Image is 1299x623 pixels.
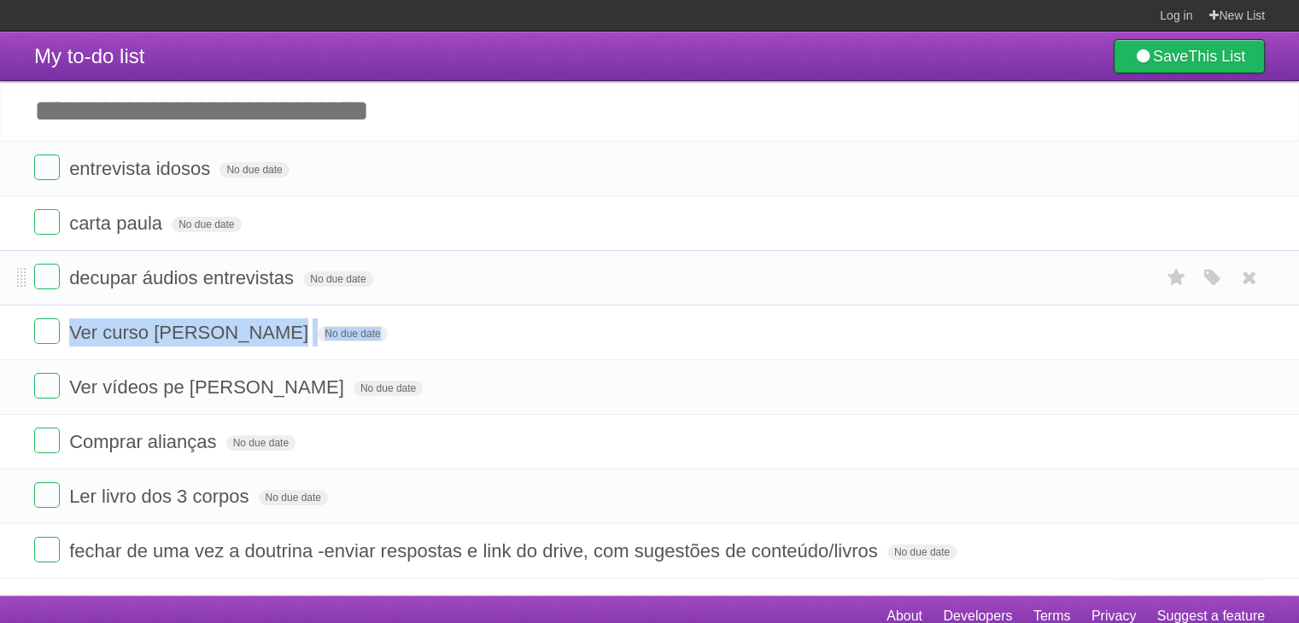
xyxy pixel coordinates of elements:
[1161,209,1193,237] label: Star task
[226,435,295,451] span: No due date
[354,381,423,396] span: No due date
[1161,428,1193,456] label: Star task
[69,486,253,507] span: Ler livro dos 3 corpos
[34,373,60,399] label: Done
[1161,537,1193,565] label: Star task
[1161,373,1193,401] label: Star task
[69,376,348,398] span: Ver vídeos pe [PERSON_NAME]
[69,213,167,234] span: carta paula
[69,540,882,562] span: fechar de uma vez a doutrina -enviar respostas e link do drive, com sugestões de conteúdo/livros
[1161,482,1193,510] label: Star task
[318,326,387,341] span: No due date
[69,267,298,288] span: decupar áudios entrevistas
[34,44,144,67] span: My to-do list
[1161,154,1193,183] label: Star task
[219,162,289,178] span: No due date
[34,264,60,289] label: Done
[1161,318,1193,346] label: Star task
[34,318,60,344] label: Done
[34,154,60,180] label: Done
[259,490,328,505] span: No due date
[1114,39,1265,73] a: SaveThis List
[34,482,60,508] label: Done
[887,544,957,560] span: No due date
[172,217,241,232] span: No due date
[303,271,372,287] span: No due date
[69,431,220,452] span: Comprar alianças
[34,537,60,562] label: Done
[1161,264,1193,292] label: Star task
[1188,48,1245,65] b: This List
[34,209,60,235] label: Done
[69,158,214,179] span: entrevista idosos
[34,428,60,453] label: Done
[69,322,313,343] span: Ver curso [PERSON_NAME]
